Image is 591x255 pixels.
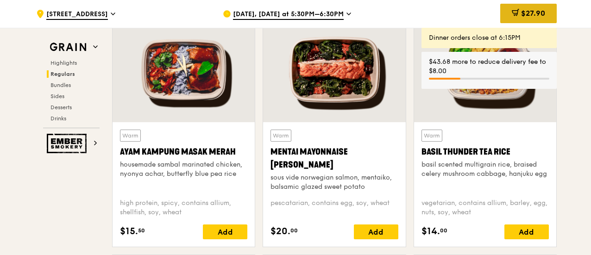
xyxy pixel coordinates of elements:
[270,224,290,238] span: $20.
[270,199,398,217] div: pescatarian, contains egg, soy, wheat
[50,104,72,111] span: Desserts
[203,224,247,239] div: Add
[120,224,138,238] span: $15.
[50,93,64,100] span: Sides
[270,145,398,171] div: Mentai Mayonnaise [PERSON_NAME]
[429,57,549,76] div: $43.68 more to reduce delivery fee to $8.00
[120,199,247,217] div: high protein, spicy, contains allium, shellfish, soy, wheat
[50,71,75,77] span: Regulars
[50,60,77,66] span: Highlights
[50,115,66,122] span: Drinks
[354,224,398,239] div: Add
[429,33,549,43] div: Dinner orders close at 6:15PM
[120,160,247,179] div: housemade sambal marinated chicken, nyonya achar, butterfly blue pea rice
[421,145,549,158] div: Basil Thunder Tea Rice
[504,224,549,239] div: Add
[50,82,71,88] span: Bundles
[47,134,89,153] img: Ember Smokery web logo
[290,227,298,234] span: 00
[521,9,545,18] span: $27.90
[440,227,447,234] span: 00
[421,130,442,142] div: Warm
[138,227,145,234] span: 50
[120,145,247,158] div: Ayam Kampung Masak Merah
[421,224,440,238] span: $14.
[421,199,549,217] div: vegetarian, contains allium, barley, egg, nuts, soy, wheat
[270,173,398,192] div: sous vide norwegian salmon, mentaiko, balsamic glazed sweet potato
[120,130,141,142] div: Warm
[233,10,344,20] span: [DATE], [DATE] at 5:30PM–6:30PM
[46,10,108,20] span: [STREET_ADDRESS]
[47,39,89,56] img: Grain web logo
[270,130,291,142] div: Warm
[421,160,549,179] div: basil scented multigrain rice, braised celery mushroom cabbage, hanjuku egg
